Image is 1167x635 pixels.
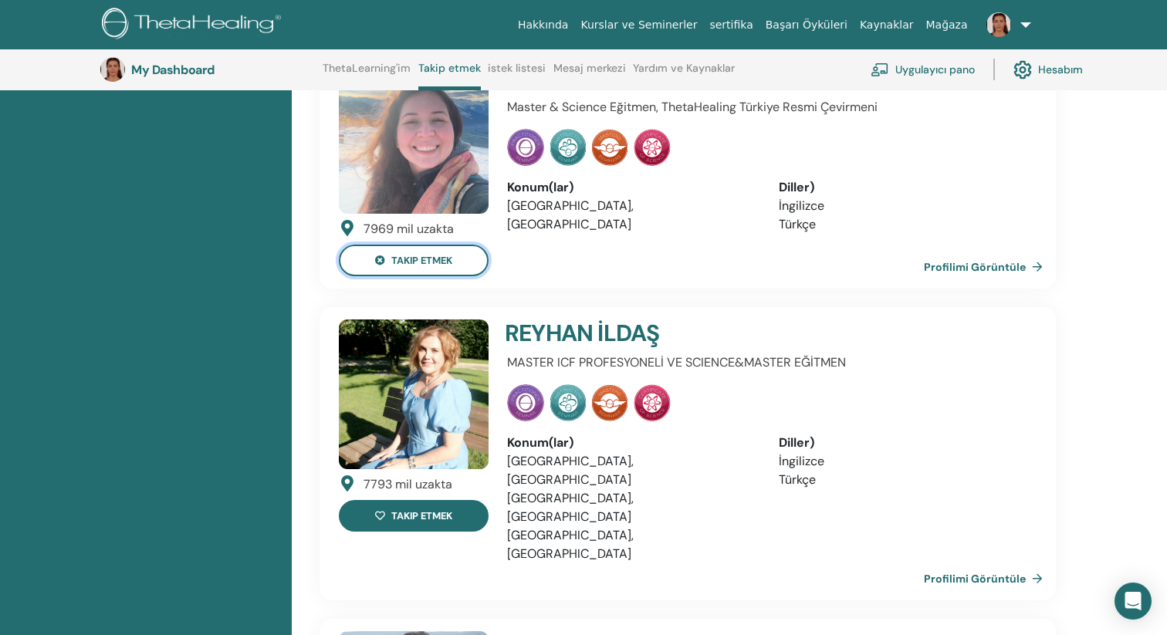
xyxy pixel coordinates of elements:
[986,12,1011,37] img: default.jpg
[339,245,489,276] button: takip etmek
[102,8,286,42] img: logo.png
[364,475,452,494] div: 7793 mil uzakta
[339,500,489,532] button: takip etmek
[507,526,756,563] li: [GEOGRAPHIC_DATA], [GEOGRAPHIC_DATA]
[339,64,489,214] img: default.jpg
[507,434,756,452] div: Konum(lar)
[871,62,889,76] img: chalkboard-teacher.svg
[633,62,735,86] a: Yardım ve Kaynaklar
[507,452,756,489] li: [GEOGRAPHIC_DATA], [GEOGRAPHIC_DATA]
[507,197,756,234] li: [GEOGRAPHIC_DATA], [GEOGRAPHIC_DATA]
[871,52,975,86] a: Uygulayıcı pano
[779,197,1027,215] li: İngilizce
[854,11,920,39] a: Kaynaklar
[131,62,286,77] h3: My Dashboard
[364,220,454,238] div: 7969 mil uzakta
[507,178,756,197] div: Konum(lar)
[505,319,939,347] h4: REYHAN İLDAŞ
[323,62,411,86] a: ThetaLearning'im
[100,57,125,82] img: default.jpg
[919,11,973,39] a: Mağaza
[779,178,1027,197] div: Diller)
[779,452,1027,471] li: İngilizce
[512,11,575,39] a: Hakkında
[1013,52,1083,86] a: Hesabım
[1115,583,1152,620] div: Open Intercom Messenger
[505,64,939,92] h4: GAYE ALKAN
[759,11,854,39] a: Başarı Öyküleri
[553,62,626,86] a: Mesaj merkezi
[574,11,703,39] a: Kurslar ve Seminerler
[507,489,756,526] li: [GEOGRAPHIC_DATA], [GEOGRAPHIC_DATA]
[1013,56,1032,83] img: cog.svg
[418,62,481,90] a: Takip etmek
[924,252,1049,282] a: Profilimi Görüntüle
[488,62,546,86] a: istek listesi
[779,434,1027,452] div: Diller)
[507,353,1027,372] p: MASTER ICF PROFESYONELİ VE SCIENCE&MASTER EĞİTMEN
[703,11,759,39] a: sertifika
[779,471,1027,489] li: Türkçe
[507,98,1027,117] p: Master & Science Eğitmen, ThetaHealing Türkiye Resmi Çevirmeni
[924,563,1049,594] a: Profilimi Görüntüle
[779,215,1027,234] li: Türkçe
[339,319,489,469] img: default.jpg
